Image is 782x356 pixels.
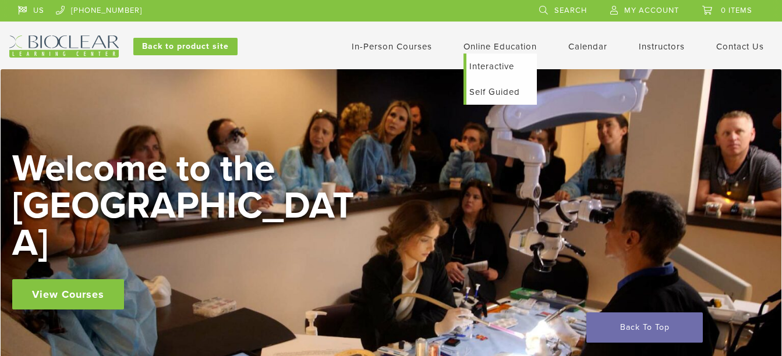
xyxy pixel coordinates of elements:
a: Online Education [463,41,537,52]
a: Interactive [466,54,537,79]
a: In-Person Courses [352,41,432,52]
a: Instructors [639,41,685,52]
span: 0 items [721,6,752,15]
span: Search [554,6,587,15]
a: Back to product site [133,38,238,55]
a: Calendar [568,41,607,52]
a: Contact Us [716,41,764,52]
span: My Account [624,6,679,15]
h2: Welcome to the [GEOGRAPHIC_DATA] [12,150,362,262]
img: Bioclear [9,35,119,58]
a: View Courses [12,279,124,309]
a: Self Guided [466,79,537,105]
a: Back To Top [586,312,703,343]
